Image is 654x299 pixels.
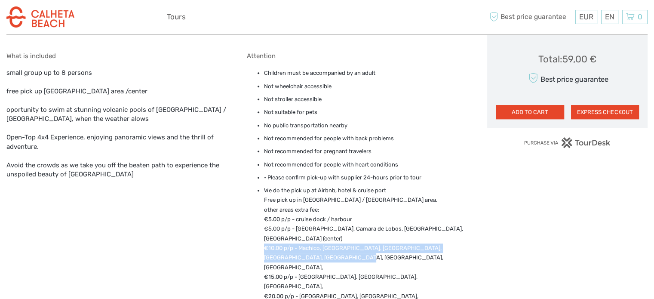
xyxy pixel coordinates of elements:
[526,71,608,86] div: Best price guarantee
[496,105,564,120] button: ADD TO CART
[579,12,593,21] span: EUR
[264,95,469,104] li: Not stroller accessible
[264,82,469,91] li: Not wheelchair accessible
[264,68,469,78] li: Children must be accompanied by an adult
[538,52,596,66] div: Total : 59,00 €
[167,11,186,23] a: Tours
[247,52,469,60] h5: Attention
[524,137,611,148] img: PurchaseViaTourDesk.png
[264,160,469,170] li: Not recommended for people with heart conditions
[264,134,469,143] li: Not recommended for people with back problems
[264,147,469,156] li: Not recommended for pregnant travelers
[571,105,639,120] button: EXPRESS CHECKOUT
[264,108,469,117] li: Not suitable for pets
[264,121,469,130] li: No public transportation nearby
[6,52,229,60] h5: What is included
[264,173,469,182] li: • Please confirm pick-up with supplier 24-hours prior to tour
[601,10,618,24] div: EN
[99,13,109,24] button: Open LiveChat chat widget
[487,10,573,24] span: Best price guarantee
[6,6,74,28] img: 3283-3bafb1e0-d569-4aa5-be6e-c19ca52e1a4a_logo_small.png
[636,12,644,21] span: 0
[12,15,97,22] p: We're away right now. Please check back later!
